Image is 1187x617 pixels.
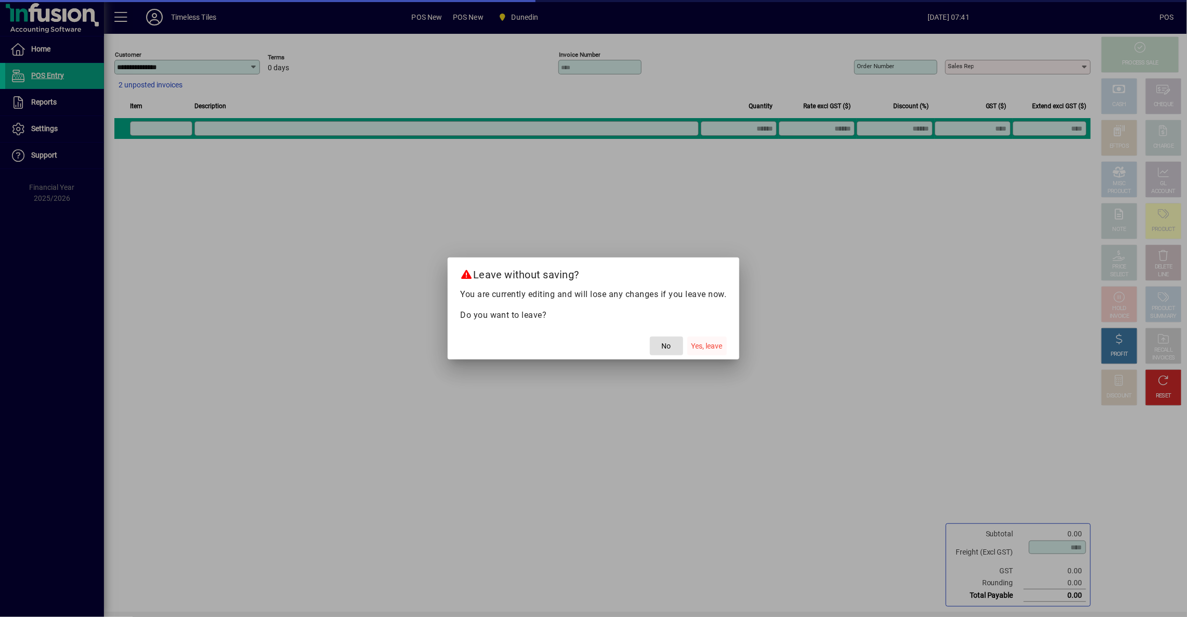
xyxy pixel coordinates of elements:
span: Yes, leave [692,341,723,352]
p: Do you want to leave? [460,309,727,322]
button: Yes, leave [687,337,727,355]
h2: Leave without saving? [448,258,739,288]
p: You are currently editing and will lose any changes if you leave now. [460,288,727,301]
button: No [650,337,683,355]
span: No [662,341,671,352]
